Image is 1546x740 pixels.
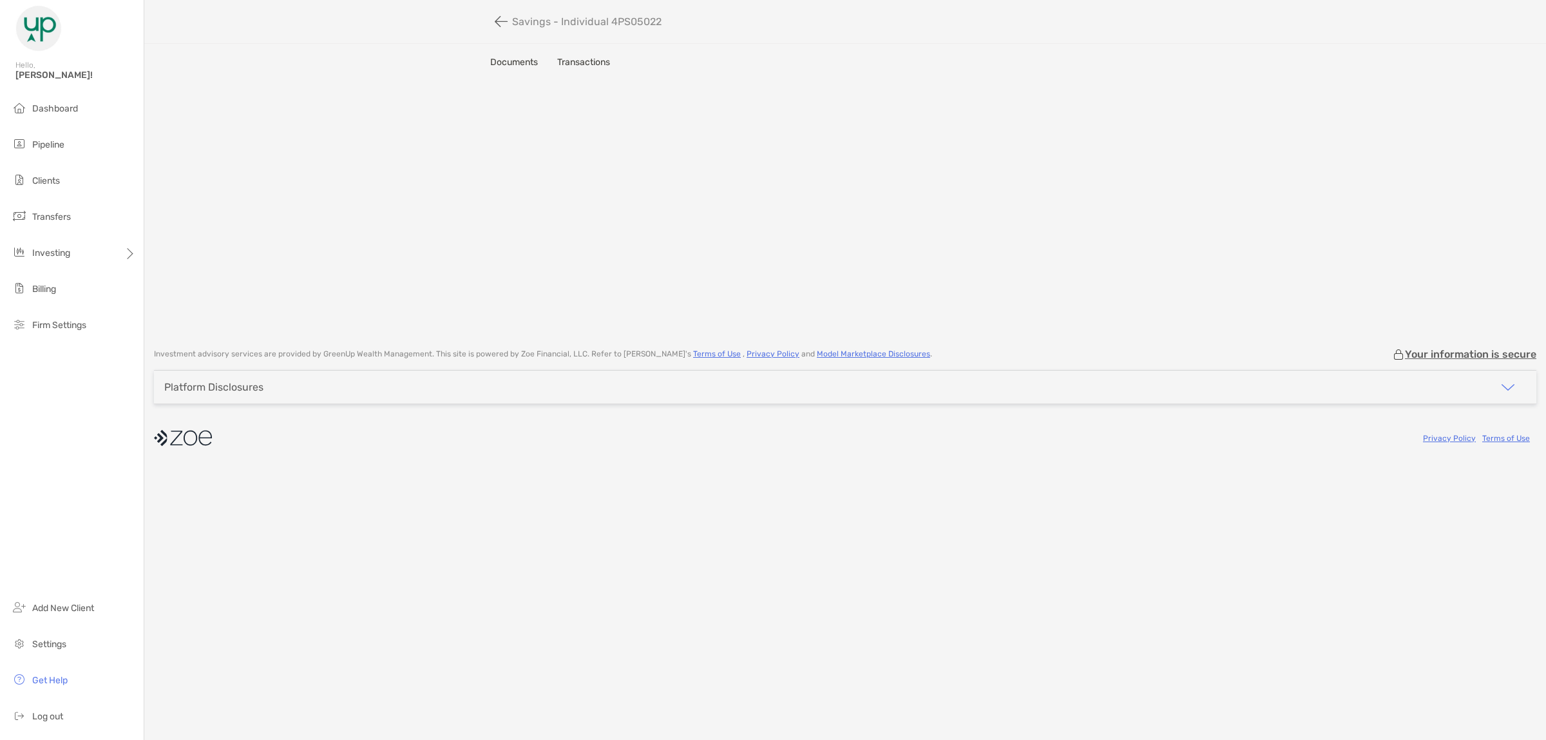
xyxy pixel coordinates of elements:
[32,175,60,186] span: Clients
[1423,434,1476,443] a: Privacy Policy
[154,424,212,453] img: company logo
[12,208,27,224] img: transfers icon
[1482,434,1530,443] a: Terms of Use
[12,599,27,615] img: add_new_client icon
[32,711,63,722] span: Log out
[490,57,538,71] a: Documents
[32,284,56,295] span: Billing
[32,248,70,258] span: Investing
[32,639,66,650] span: Settings
[15,70,136,81] span: [PERSON_NAME]!
[12,244,27,260] img: investing icon
[1405,348,1536,360] p: Your information is secure
[12,136,27,151] img: pipeline icon
[512,15,662,28] p: Savings - Individual 4PS05022
[12,636,27,651] img: settings icon
[164,381,263,393] div: Platform Disclosures
[12,100,27,115] img: dashboard icon
[693,349,741,358] a: Terms of Use
[32,603,94,614] span: Add New Client
[817,349,930,358] a: Model Marketplace Disclosures
[12,672,27,687] img: get-help icon
[154,349,932,359] p: Investment advisory services are provided by GreenUp Wealth Management . This site is powered by ...
[747,349,799,358] a: Privacy Policy
[12,172,27,188] img: clients icon
[15,5,62,52] img: Zoe Logo
[32,139,64,150] span: Pipeline
[32,211,71,222] span: Transfers
[12,316,27,332] img: firm-settings icon
[12,708,27,723] img: logout icon
[32,675,68,686] span: Get Help
[32,320,86,331] span: Firm Settings
[1500,380,1516,395] img: icon arrow
[12,280,27,296] img: billing icon
[557,57,610,71] a: Transactions
[32,103,78,114] span: Dashboard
